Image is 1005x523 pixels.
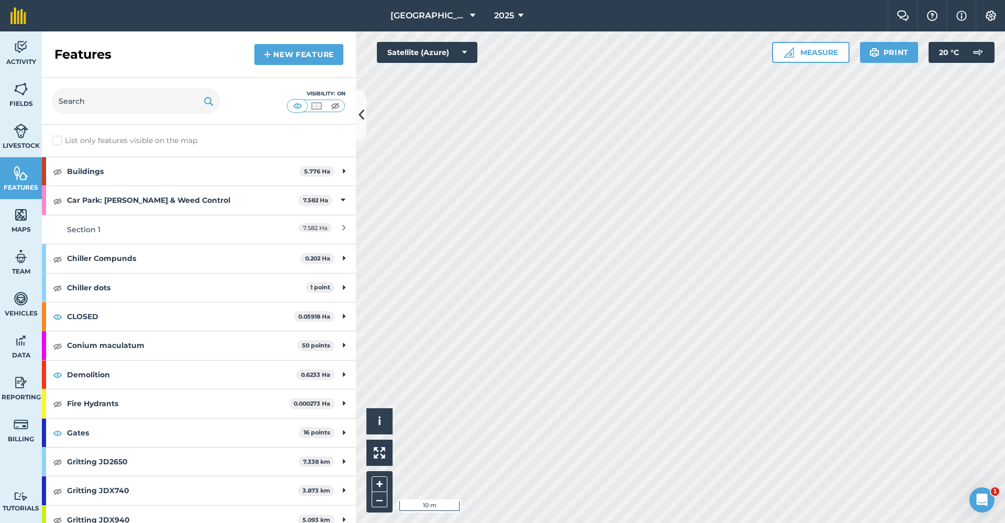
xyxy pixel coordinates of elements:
div: Conium maculatum50 points [42,331,356,359]
button: i [366,408,393,434]
strong: Chiller Compunds [67,244,300,273]
button: Measure [772,42,850,63]
span: [GEOGRAPHIC_DATA] (Gardens) [390,9,466,22]
strong: Conium maculatum [67,331,297,359]
button: Print [860,42,919,63]
div: Gritting JDX7403.873 km [42,476,356,505]
img: svg+xml;base64,PHN2ZyB4bWxucz0iaHR0cDovL3d3dy53My5vcmcvMjAwMC9zdmciIHdpZHRoPSIxOCIgaGVpZ2h0PSIyNC... [53,427,62,439]
h2: Features [54,46,111,63]
img: svg+xml;base64,PHN2ZyB4bWxucz0iaHR0cDovL3d3dy53My5vcmcvMjAwMC9zdmciIHdpZHRoPSI1MCIgaGVpZ2h0PSI0MC... [329,101,342,111]
img: svg+xml;base64,PHN2ZyB4bWxucz0iaHR0cDovL3d3dy53My5vcmcvMjAwMC9zdmciIHdpZHRoPSIxOSIgaGVpZ2h0PSIyNC... [204,95,214,107]
label: List only features visible on the map [52,135,197,146]
img: svg+xml;base64,PHN2ZyB4bWxucz0iaHR0cDovL3d3dy53My5vcmcvMjAwMC9zdmciIHdpZHRoPSIxNCIgaGVpZ2h0PSIyNC... [264,48,271,61]
button: Satellite (Azure) [377,42,477,63]
img: svg+xml;base64,PD94bWwgdmVyc2lvbj0iMS4wIiBlbmNvZGluZz0idXRmLTgiPz4KPCEtLSBHZW5lcmF0b3I6IEFkb2JlIE... [967,42,988,63]
img: svg+xml;base64,PHN2ZyB4bWxucz0iaHR0cDovL3d3dy53My5vcmcvMjAwMC9zdmciIHdpZHRoPSI1MCIgaGVpZ2h0PSI0MC... [291,101,304,111]
strong: Fire Hydrants [67,389,289,418]
strong: 0.000273 Ha [294,400,330,407]
img: svg+xml;base64,PHN2ZyB4bWxucz0iaHR0cDovL3d3dy53My5vcmcvMjAwMC9zdmciIHdpZHRoPSI1MCIgaGVpZ2h0PSI0MC... [310,101,323,111]
img: svg+xml;base64,PD94bWwgdmVyc2lvbj0iMS4wIiBlbmNvZGluZz0idXRmLTgiPz4KPCEtLSBHZW5lcmF0b3I6IEFkb2JlIE... [14,333,28,348]
div: CLOSED0.05918 Ha [42,302,356,331]
strong: Gates [67,419,299,447]
div: Chiller dots1 point [42,274,356,302]
div: Gritting JD26507.338 km [42,448,356,476]
strong: 1 point [310,284,330,291]
img: svg+xml;base64,PHN2ZyB4bWxucz0iaHR0cDovL3d3dy53My5vcmcvMjAwMC9zdmciIHdpZHRoPSI1NiIgaGVpZ2h0PSI2MC... [14,81,28,97]
strong: 0.05918 Ha [298,313,330,320]
img: svg+xml;base64,PHN2ZyB4bWxucz0iaHR0cDovL3d3dy53My5vcmcvMjAwMC9zdmciIHdpZHRoPSIxOCIgaGVpZ2h0PSIyNC... [53,340,62,352]
a: New feature [254,44,343,65]
img: svg+xml;base64,PHN2ZyB4bWxucz0iaHR0cDovL3d3dy53My5vcmcvMjAwMC9zdmciIHdpZHRoPSI1NiIgaGVpZ2h0PSI2MC... [14,207,28,223]
strong: 50 points [302,342,330,349]
img: svg+xml;base64,PHN2ZyB4bWxucz0iaHR0cDovL3d3dy53My5vcmcvMjAwMC9zdmciIHdpZHRoPSIxNyIgaGVpZ2h0PSIxNy... [956,9,967,22]
strong: 0.202 Ha [305,255,330,262]
input: Search [52,89,220,114]
strong: Gritting JD2650 [67,448,298,476]
div: Buildings5.776 Ha [42,157,356,186]
span: 7.582 Ha [298,223,332,232]
strong: 7.338 km [303,458,330,465]
button: – [372,492,387,507]
img: Two speech bubbles overlapping with the left bubble in the forefront [897,10,909,21]
strong: Car Park: [PERSON_NAME] & Weed Control [67,186,298,214]
img: svg+xml;base64,PHN2ZyB4bWxucz0iaHR0cDovL3d3dy53My5vcmcvMjAwMC9zdmciIHdpZHRoPSIxOCIgaGVpZ2h0PSIyNC... [53,253,62,265]
strong: 16 points [304,429,330,436]
strong: CLOSED [67,302,294,331]
img: Ruler icon [784,47,794,58]
img: svg+xml;base64,PHN2ZyB4bWxucz0iaHR0cDovL3d3dy53My5vcmcvMjAwMC9zdmciIHdpZHRoPSIxOCIgaGVpZ2h0PSIyNC... [53,194,62,207]
span: 2025 [494,9,514,22]
img: svg+xml;base64,PHN2ZyB4bWxucz0iaHR0cDovL3d3dy53My5vcmcvMjAwMC9zdmciIHdpZHRoPSIxOCIgaGVpZ2h0PSIyNC... [53,310,62,323]
img: A cog icon [985,10,997,21]
span: 1 [991,487,999,496]
div: Visibility: On [287,90,345,98]
span: 20 ° C [939,42,959,63]
img: svg+xml;base64,PHN2ZyB4bWxucz0iaHR0cDovL3d3dy53My5vcmcvMjAwMC9zdmciIHdpZHRoPSIxOCIgaGVpZ2h0PSIyNC... [53,455,62,468]
img: fieldmargin Logo [10,7,26,24]
div: Chiller Compunds0.202 Ha [42,244,356,273]
strong: 3.873 km [303,487,330,494]
img: svg+xml;base64,PHN2ZyB4bWxucz0iaHR0cDovL3d3dy53My5vcmcvMjAwMC9zdmciIHdpZHRoPSI1NiIgaGVpZ2h0PSI2MC... [14,165,28,181]
strong: 7.582 Ha [303,197,328,204]
span: i [378,415,381,428]
img: Four arrows, one pointing top left, one top right, one bottom right and the last bottom left [374,447,385,459]
div: Car Park: [PERSON_NAME] & Weed Control7.582 Ha [42,186,356,214]
div: Demolition0.6233 Ha [42,361,356,389]
img: svg+xml;base64,PHN2ZyB4bWxucz0iaHR0cDovL3d3dy53My5vcmcvMjAwMC9zdmciIHdpZHRoPSIxOCIgaGVpZ2h0PSIyNC... [53,281,62,294]
img: svg+xml;base64,PHN2ZyB4bWxucz0iaHR0cDovL3d3dy53My5vcmcvMjAwMC9zdmciIHdpZHRoPSIxOCIgaGVpZ2h0PSIyNC... [53,368,62,381]
img: svg+xml;base64,PD94bWwgdmVyc2lvbj0iMS4wIiBlbmNvZGluZz0idXRmLTgiPz4KPCEtLSBHZW5lcmF0b3I6IEFkb2JlIE... [14,417,28,432]
strong: Demolition [67,361,296,389]
strong: Gritting JDX740 [67,476,298,505]
strong: 5.776 Ha [304,168,330,175]
img: svg+xml;base64,PD94bWwgdmVyc2lvbj0iMS4wIiBlbmNvZGluZz0idXRmLTgiPz4KPCEtLSBHZW5lcmF0b3I6IEFkb2JlIE... [14,291,28,307]
img: svg+xml;base64,PHN2ZyB4bWxucz0iaHR0cDovL3d3dy53My5vcmcvMjAwMC9zdmciIHdpZHRoPSIxOSIgaGVpZ2h0PSIyNC... [869,46,879,59]
iframe: Intercom live chat [969,487,995,513]
img: svg+xml;base64,PD94bWwgdmVyc2lvbj0iMS4wIiBlbmNvZGluZz0idXRmLTgiPz4KPCEtLSBHZW5lcmF0b3I6IEFkb2JlIE... [14,249,28,265]
img: svg+xml;base64,PD94bWwgdmVyc2lvbj0iMS4wIiBlbmNvZGluZz0idXRmLTgiPz4KPCEtLSBHZW5lcmF0b3I6IEFkb2JlIE... [14,375,28,390]
strong: Chiller dots [67,274,306,302]
button: + [372,476,387,492]
a: Section 17.582 Ha [42,215,356,244]
img: svg+xml;base64,PHN2ZyB4bWxucz0iaHR0cDovL3d3dy53My5vcmcvMjAwMC9zdmciIHdpZHRoPSIxOCIgaGVpZ2h0PSIyNC... [53,485,62,497]
img: svg+xml;base64,PD94bWwgdmVyc2lvbj0iMS4wIiBlbmNvZGluZz0idXRmLTgiPz4KPCEtLSBHZW5lcmF0b3I6IEFkb2JlIE... [14,492,28,502]
strong: Buildings [67,157,299,186]
img: svg+xml;base64,PHN2ZyB4bWxucz0iaHR0cDovL3d3dy53My5vcmcvMjAwMC9zdmciIHdpZHRoPSIxOCIgaGVpZ2h0PSIyNC... [53,397,62,410]
strong: 0.6233 Ha [301,371,330,378]
img: svg+xml;base64,PD94bWwgdmVyc2lvbj0iMS4wIiBlbmNvZGluZz0idXRmLTgiPz4KPCEtLSBHZW5lcmF0b3I6IEFkb2JlIE... [14,123,28,139]
img: svg+xml;base64,PD94bWwgdmVyc2lvbj0iMS4wIiBlbmNvZGluZz0idXRmLTgiPz4KPCEtLSBHZW5lcmF0b3I6IEFkb2JlIE... [14,39,28,55]
img: svg+xml;base64,PHN2ZyB4bWxucz0iaHR0cDovL3d3dy53My5vcmcvMjAwMC9zdmciIHdpZHRoPSIxOCIgaGVpZ2h0PSIyNC... [53,165,62,178]
button: 20 °C [929,42,995,63]
div: Fire Hydrants0.000273 Ha [42,389,356,418]
img: A question mark icon [926,10,939,21]
div: Section 1 [67,224,253,235]
div: Gates16 points [42,419,356,447]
